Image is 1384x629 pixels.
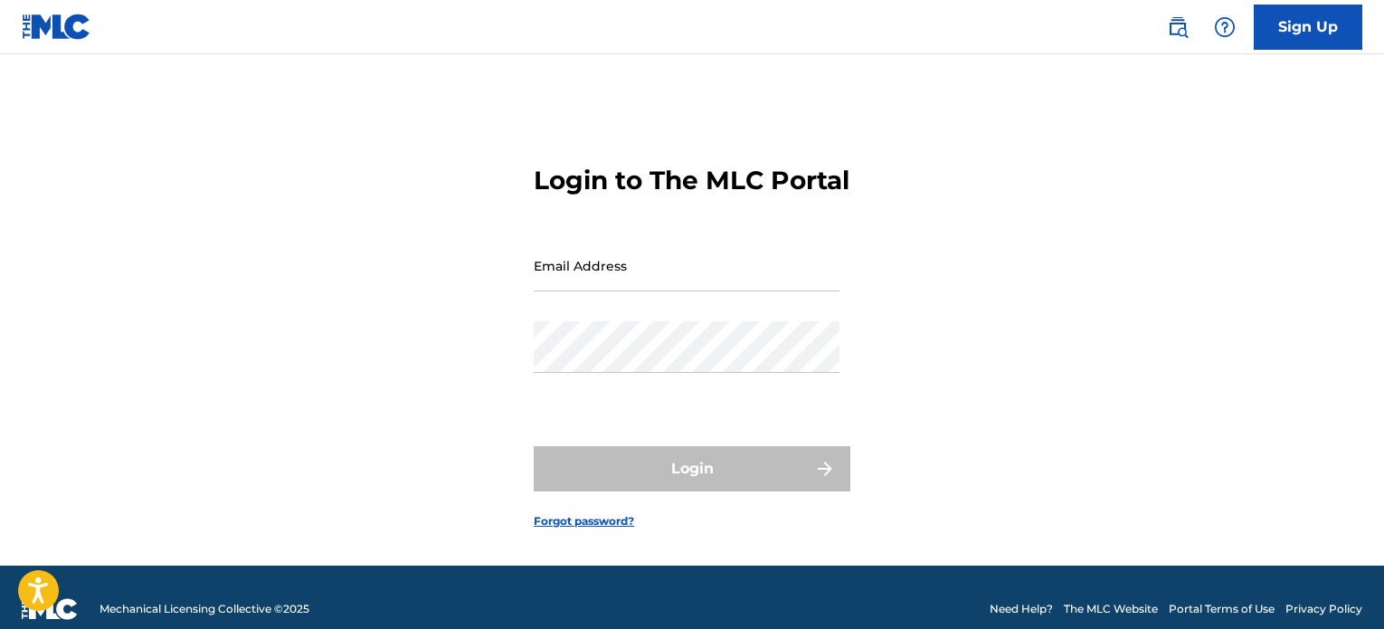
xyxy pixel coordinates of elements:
img: MLC Logo [22,14,91,40]
a: The MLC Website [1064,601,1158,617]
iframe: Chat Widget [1294,542,1384,629]
img: logo [22,598,78,620]
a: Forgot password? [534,513,634,529]
a: Need Help? [990,601,1053,617]
a: Sign Up [1254,5,1362,50]
a: Privacy Policy [1285,601,1362,617]
h3: Login to The MLC Portal [534,165,849,196]
a: Portal Terms of Use [1169,601,1275,617]
img: help [1214,16,1236,38]
a: Public Search [1160,9,1196,45]
img: search [1167,16,1189,38]
div: Help [1207,9,1243,45]
span: Mechanical Licensing Collective © 2025 [100,601,309,617]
